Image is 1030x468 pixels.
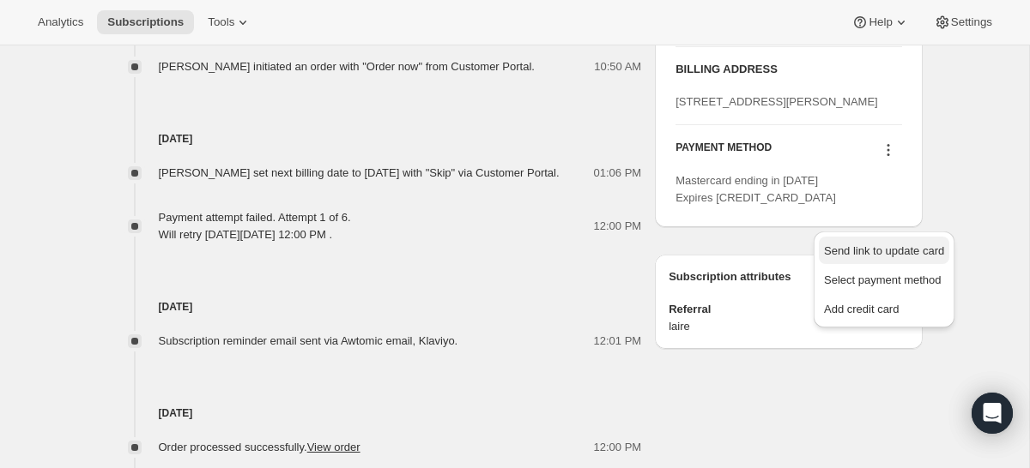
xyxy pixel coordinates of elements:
[594,439,642,456] span: 12:00 PM
[819,266,949,293] button: Select payment method
[107,298,642,315] h4: [DATE]
[676,141,772,164] h3: PAYMENT METHOD
[824,303,899,315] span: Add credit card
[307,441,360,453] a: View order
[159,441,360,453] span: Order processed successfully.
[676,95,878,108] span: [STREET_ADDRESS][PERSON_NAME]
[197,10,262,34] button: Tools
[669,301,908,318] span: Referral
[27,10,94,34] button: Analytics
[824,273,942,286] span: Select payment method
[869,15,892,29] span: Help
[669,318,908,335] span: laire
[107,15,184,29] span: Subscriptions
[208,15,234,29] span: Tools
[594,165,642,182] span: 01:06 PM
[97,10,194,34] button: Subscriptions
[594,218,642,235] span: 12:00 PM
[594,333,642,350] span: 12:01 PM
[159,334,458,347] span: Subscription reminder email sent via Awtomic email, Klaviyo.
[669,268,869,292] h3: Subscription attributes
[107,405,642,422] h4: [DATE]
[824,244,944,257] span: Send link to update card
[676,174,836,204] span: Mastercard ending in [DATE] Expires [CREDIT_CARD_DATA]
[594,58,641,75] span: 10:50 AM
[159,166,560,179] span: [PERSON_NAME] set next billing date to [DATE] with "Skip" via Customer Portal.
[924,10,1003,34] button: Settings
[951,15,992,29] span: Settings
[676,61,901,78] h3: BILLING ADDRESS
[159,60,535,73] span: [PERSON_NAME] initiated an order with "Order now" from Customer Portal.
[819,237,949,264] button: Send link to update card
[38,15,83,29] span: Analytics
[972,393,1013,434] div: Open Intercom Messenger
[841,10,919,34] button: Help
[159,209,351,243] div: Payment attempt failed. Attempt 1 of 6. Will retry [DATE][DATE] 12:00 PM .
[819,295,949,322] button: Add credit card
[107,130,642,147] h4: [DATE]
